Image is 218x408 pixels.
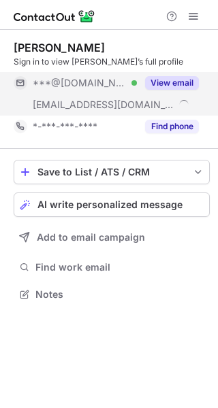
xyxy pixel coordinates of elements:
[14,258,210,277] button: Find work email
[33,77,127,89] span: ***@[DOMAIN_NAME]
[14,41,105,54] div: [PERSON_NAME]
[14,192,210,217] button: AI write personalized message
[35,288,204,301] span: Notes
[37,232,145,243] span: Add to email campaign
[14,225,210,250] button: Add to email campaign
[14,285,210,304] button: Notes
[37,199,183,210] span: AI write personalized message
[14,56,210,68] div: Sign in to view [PERSON_NAME]’s full profile
[145,76,199,90] button: Reveal Button
[37,167,186,177] div: Save to List / ATS / CRM
[14,8,95,24] img: ContactOut v5.3.10
[145,120,199,133] button: Reveal Button
[33,99,174,111] span: [EMAIL_ADDRESS][DOMAIN_NAME]
[14,160,210,184] button: save-profile-one-click
[35,261,204,273] span: Find work email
